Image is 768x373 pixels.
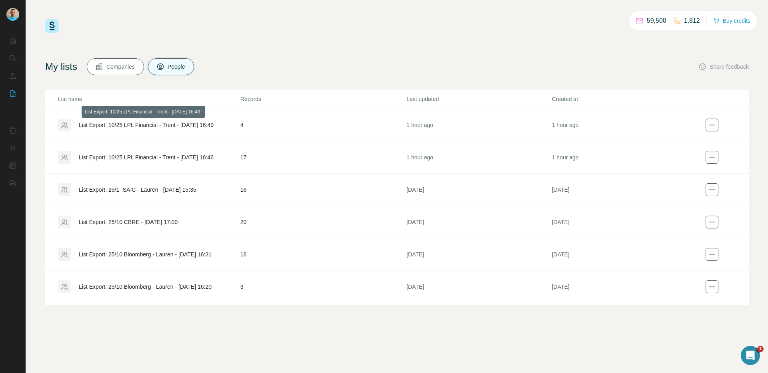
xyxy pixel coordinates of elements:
button: My lists [6,86,19,101]
div: List Export: 25/1- SAIC - Lauren - [DATE] 15:35 [79,186,196,194]
td: [DATE] [406,303,551,335]
td: 3 [240,271,406,303]
h4: My lists [45,60,77,73]
td: [DATE] [552,271,697,303]
td: [DATE] [406,271,551,303]
p: List name [58,95,240,103]
button: actions [706,119,718,131]
button: Use Surfe API [6,141,19,155]
p: Records [240,95,406,103]
button: Buy credits [713,15,750,26]
p: 1,812 [684,16,700,26]
td: 16 [240,174,406,206]
button: Search [6,51,19,65]
td: [DATE] [406,206,551,238]
span: 1 [757,346,764,352]
button: Use Surfe on LinkedIn [6,123,19,138]
td: [DATE] [552,206,697,238]
div: List Export: 10/25 LPL Financial - Trent - [DATE] 16:46 [79,153,214,161]
iframe: Intercom live chat [741,346,760,365]
td: 3 [240,303,406,335]
div: List Export: 25/10 CBRE - [DATE] 17:00 [79,218,178,226]
div: List Export: 10/25 LPL Financial - Trent - [DATE] 16:49 [79,121,214,129]
button: actions [706,216,718,228]
img: Surfe Logo [45,19,59,33]
td: 17 [240,141,406,174]
td: 1 hour ago [552,109,697,141]
td: 4 [240,109,406,141]
button: Dashboard [6,159,19,173]
td: 1 hour ago [552,141,697,174]
td: 20 [240,206,406,238]
img: Avatar [6,8,19,21]
button: Enrich CSV [6,69,19,83]
td: [DATE] [552,174,697,206]
span: People [168,63,186,71]
td: [DATE] [552,238,697,271]
div: List Export: 25/10 Bloomberg - Lauren - [DATE] 16:31 [79,250,212,258]
td: 16 [240,238,406,271]
td: 1 hour ago [406,141,551,174]
p: Created at [552,95,696,103]
button: Share feedback [698,63,749,71]
button: Quick start [6,34,19,48]
button: actions [706,248,718,261]
td: [DATE] [552,303,697,335]
td: [DATE] [406,174,551,206]
div: List Export: 25/10 Bloomberg - Lauren - [DATE] 16:20 [79,283,212,291]
td: 1 hour ago [406,109,551,141]
p: 59,500 [647,16,666,26]
span: Companies [106,63,136,71]
button: Feedback [6,176,19,190]
td: [DATE] [406,238,551,271]
button: actions [706,151,718,164]
p: Last updated [406,95,551,103]
button: actions [706,183,718,196]
button: actions [706,280,718,293]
